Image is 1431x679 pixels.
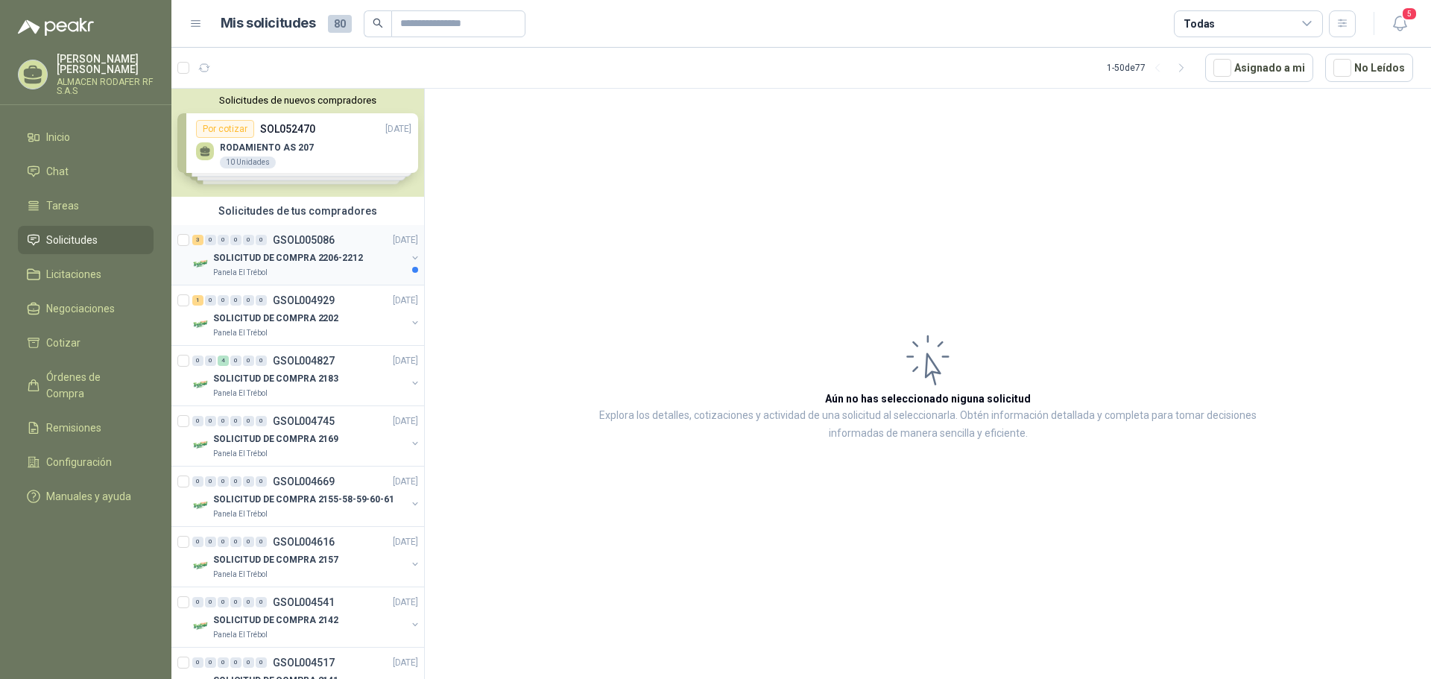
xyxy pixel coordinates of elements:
[574,407,1282,443] p: Explora los detalles, cotizaciones y actividad de una solicitud al seleccionarla. Obtén informaci...
[192,291,421,339] a: 1 0 0 0 0 0 GSOL004929[DATE] Company LogoSOLICITUD DE COMPRA 2202Panela El Trébol
[230,295,241,306] div: 0
[192,352,421,399] a: 0 0 4 0 0 0 GSOL004827[DATE] Company LogoSOLICITUD DE COMPRA 2183Panela El Trébol
[192,436,210,454] img: Company Logo
[46,454,112,470] span: Configuración
[243,295,254,306] div: 0
[18,414,154,442] a: Remisiones
[192,657,203,668] div: 0
[218,597,229,607] div: 0
[192,295,203,306] div: 1
[171,197,424,225] div: Solicitudes de tus compradores
[373,18,383,28] span: search
[230,537,241,547] div: 0
[192,231,421,279] a: 3 0 0 0 0 0 GSOL005086[DATE] Company LogoSOLICITUD DE COMPRA 2206-2212Panela El Trébol
[18,123,154,151] a: Inicio
[205,537,216,547] div: 0
[243,537,254,547] div: 0
[205,356,216,366] div: 0
[46,129,70,145] span: Inicio
[256,356,267,366] div: 0
[273,295,335,306] p: GSOL004929
[213,629,268,641] p: Panela El Trébol
[213,432,338,446] p: SOLICITUD DE COMPRA 2169
[218,356,229,366] div: 4
[57,78,154,95] p: ALMACEN RODAFER RF S.A.S
[1386,10,1413,37] button: 5
[243,235,254,245] div: 0
[218,476,229,487] div: 0
[213,569,268,581] p: Panela El Trébol
[273,476,335,487] p: GSOL004669
[273,537,335,547] p: GSOL004616
[256,537,267,547] div: 0
[46,266,101,282] span: Licitaciones
[393,475,418,489] p: [DATE]
[273,356,335,366] p: GSOL004827
[18,294,154,323] a: Negociaciones
[192,496,210,514] img: Company Logo
[213,448,268,460] p: Panela El Trébol
[243,657,254,668] div: 0
[273,597,335,607] p: GSOL004541
[230,416,241,426] div: 0
[825,391,1031,407] h3: Aún no has seleccionado niguna solicitud
[46,488,131,505] span: Manuales y ayuda
[205,597,216,607] div: 0
[46,163,69,180] span: Chat
[230,356,241,366] div: 0
[213,372,338,386] p: SOLICITUD DE COMPRA 2183
[218,235,229,245] div: 0
[328,15,352,33] span: 80
[18,260,154,288] a: Licitaciones
[192,255,210,273] img: Company Logo
[192,376,210,394] img: Company Logo
[273,657,335,668] p: GSOL004517
[243,597,254,607] div: 0
[213,493,394,507] p: SOLICITUD DE COMPRA 2155-58-59-60-61
[230,476,241,487] div: 0
[192,235,203,245] div: 3
[18,363,154,408] a: Órdenes de Compra
[273,416,335,426] p: GSOL004745
[192,416,203,426] div: 0
[256,597,267,607] div: 0
[46,198,79,214] span: Tareas
[192,617,210,635] img: Company Logo
[256,295,267,306] div: 0
[230,235,241,245] div: 0
[18,448,154,476] a: Configuración
[230,597,241,607] div: 0
[221,13,316,34] h1: Mis solicitudes
[46,335,80,351] span: Cotizar
[1184,16,1215,32] div: Todas
[243,356,254,366] div: 0
[213,388,268,399] p: Panela El Trébol
[256,416,267,426] div: 0
[256,657,267,668] div: 0
[393,656,418,670] p: [DATE]
[393,233,418,247] p: [DATE]
[230,657,241,668] div: 0
[46,420,101,436] span: Remisiones
[46,369,139,402] span: Órdenes de Compra
[256,235,267,245] div: 0
[18,329,154,357] a: Cotizar
[18,157,154,186] a: Chat
[213,508,268,520] p: Panela El Trébol
[1205,54,1313,82] button: Asignado a mi
[205,476,216,487] div: 0
[213,613,338,628] p: SOLICITUD DE COMPRA 2142
[192,412,421,460] a: 0 0 0 0 0 0 GSOL004745[DATE] Company LogoSOLICITUD DE COMPRA 2169Panela El Trébol
[18,18,94,36] img: Logo peakr
[205,235,216,245] div: 0
[46,300,115,317] span: Negociaciones
[273,235,335,245] p: GSOL005086
[243,476,254,487] div: 0
[218,416,229,426] div: 0
[393,414,418,429] p: [DATE]
[192,537,203,547] div: 0
[1107,56,1193,80] div: 1 - 50 de 77
[218,295,229,306] div: 0
[393,535,418,549] p: [DATE]
[256,476,267,487] div: 0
